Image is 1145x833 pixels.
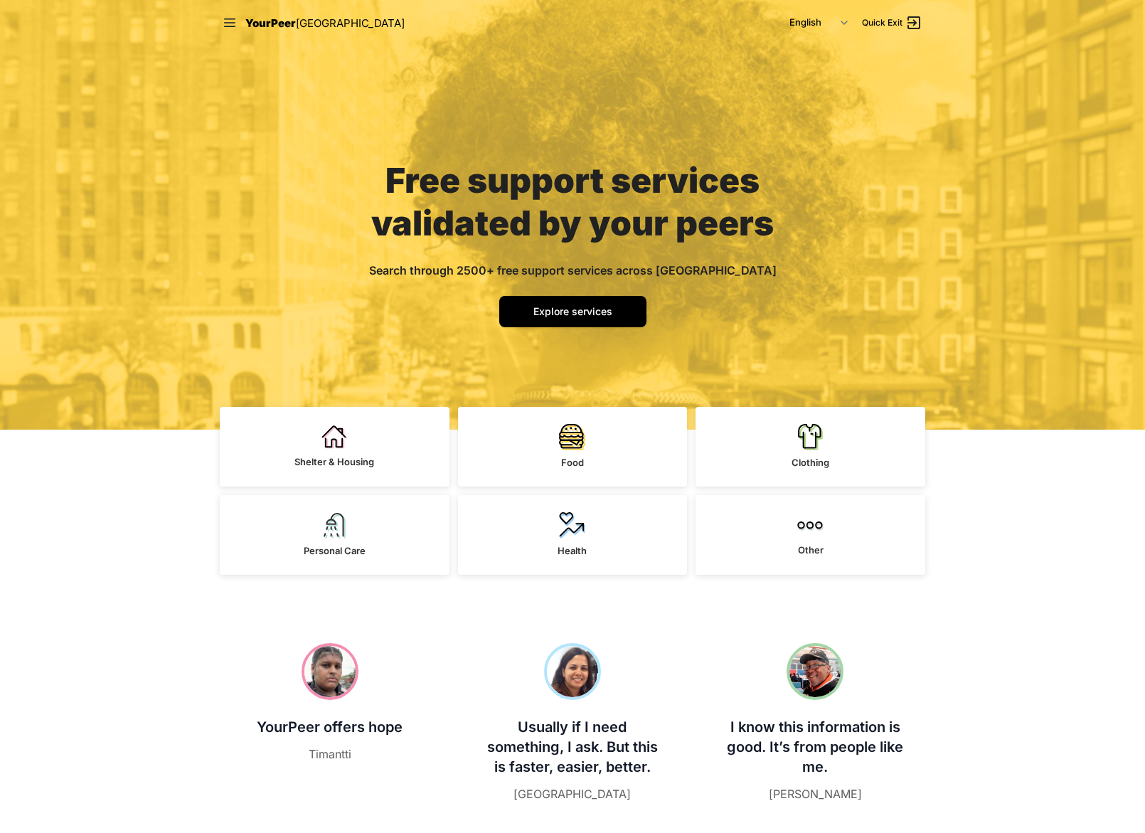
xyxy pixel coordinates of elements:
[558,545,587,556] span: Health
[727,718,903,775] span: I know this information is good. It’s from people like me.
[304,545,366,556] span: Personal Care
[369,263,777,277] span: Search through 2500+ free support services across [GEOGRAPHIC_DATA]
[245,14,405,32] a: YourPeer[GEOGRAPHIC_DATA]
[482,785,662,802] figcaption: [GEOGRAPHIC_DATA]
[220,407,449,487] a: Shelter & Housing
[792,457,829,468] span: Clothing
[561,457,584,468] span: Food
[296,16,405,30] span: [GEOGRAPHIC_DATA]
[371,159,774,244] span: Free support services validated by your peers
[499,296,646,327] a: Explore services
[533,305,612,317] span: Explore services
[458,407,688,487] a: Food
[220,495,449,575] a: Personal Care
[696,407,925,487] a: Clothing
[725,785,905,802] figcaption: [PERSON_NAME]
[245,16,296,30] span: YourPeer
[798,544,824,556] span: Other
[862,14,922,31] a: Quick Exit
[294,456,374,467] span: Shelter & Housing
[257,718,403,736] span: YourPeer offers hope
[240,746,420,763] figcaption: Timantti
[862,17,902,28] span: Quick Exit
[487,718,658,775] span: Usually if I need something, I ask. But this is faster, easier, better.
[458,495,688,575] a: Health
[696,495,925,575] a: Other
